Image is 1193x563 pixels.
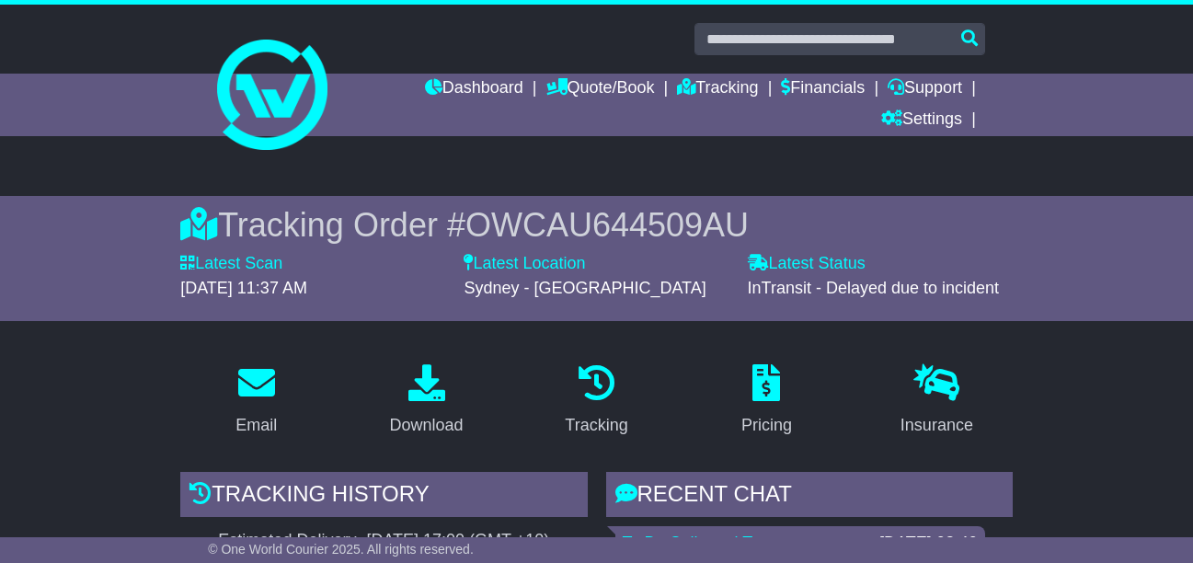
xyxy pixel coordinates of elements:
[741,413,792,438] div: Pricing
[464,254,585,274] label: Latest Location
[623,534,784,552] a: To Be Collected Team
[180,279,307,297] span: [DATE] 11:37 AM
[378,358,476,444] a: Download
[180,205,1013,245] div: Tracking Order #
[781,74,865,105] a: Financials
[208,542,474,557] span: © One World Courier 2025. All rights reserved.
[879,534,978,554] div: [DATE] 08:40
[390,413,464,438] div: Download
[180,254,282,274] label: Latest Scan
[565,413,627,438] div: Tracking
[888,74,962,105] a: Support
[889,358,985,444] a: Insurance
[748,254,866,274] label: Latest Status
[546,74,655,105] a: Quote/Book
[553,358,639,444] a: Tracking
[464,279,705,297] span: Sydney - [GEOGRAPHIC_DATA]
[180,531,587,551] div: Estimated Delivery -
[900,413,973,438] div: Insurance
[729,358,804,444] a: Pricing
[235,413,277,438] div: Email
[425,74,523,105] a: Dashboard
[465,206,749,244] span: OWCAU644509AU
[180,472,587,522] div: Tracking history
[748,279,999,297] span: InTransit - Delayed due to incident
[677,74,758,105] a: Tracking
[366,531,549,551] div: [DATE] 17:00 (GMT +10)
[224,358,289,444] a: Email
[606,472,1013,522] div: RECENT CHAT
[881,105,962,136] a: Settings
